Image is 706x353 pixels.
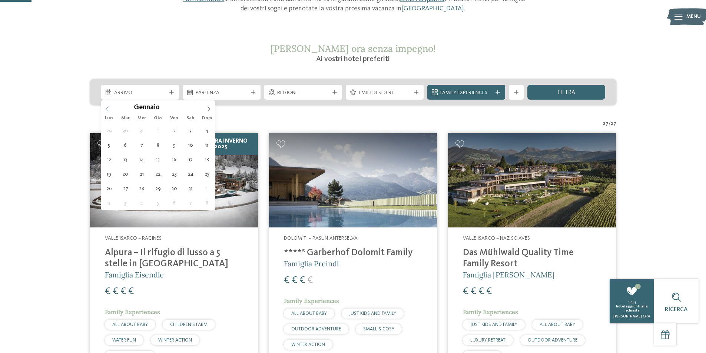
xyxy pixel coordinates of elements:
span: Dom [199,116,215,121]
span: Gennaio [134,104,160,111]
input: Year [160,103,184,111]
span: Gennaio 10, 2026 [183,138,198,152]
span: JUST KIDS AND FAMILY [470,322,517,327]
span: € [307,276,313,285]
span: € [284,276,289,285]
span: 1 [635,284,641,289]
span: Gennaio 28, 2026 [135,181,149,196]
span: Mar [117,116,133,121]
span: 27 [603,120,609,127]
span: Gennaio 13, 2026 [118,152,133,167]
span: Febbraio 5, 2026 [151,196,165,210]
span: € [478,287,484,296]
span: € [292,276,297,285]
span: Gennaio 15, 2026 [151,152,165,167]
span: Gennaio 18, 2026 [200,152,214,167]
span: Gennaio 30, 2026 [167,181,182,196]
span: Valle Isarco – Naz-Sciaves [463,236,530,241]
span: ALL ABOUT BABY [540,322,575,327]
span: JUST KIDS AND FAMILY [349,311,396,316]
span: Febbraio 1, 2026 [200,181,214,196]
span: [PERSON_NAME] ora [613,314,650,318]
span: Famiglia Preindl [284,259,339,268]
h4: Das Mühlwald Quality Time Family Resort [463,247,601,270]
span: Febbraio 3, 2026 [118,196,133,210]
span: Ai vostri hotel preferiti [316,56,390,63]
span: € [120,287,126,296]
span: WATER FUN [112,338,136,343]
span: Gio [150,116,166,121]
span: I miei desideri [359,89,411,97]
span: Gennaio 31, 2026 [183,181,198,196]
span: Dicembre 29, 2025 [102,123,116,138]
span: 27 [611,120,616,127]
span: Gennaio 26, 2026 [102,181,116,196]
span: Gennaio 23, 2026 [167,167,182,181]
span: Gennaio 29, 2026 [151,181,165,196]
span: OUTDOOR ADVENTURE [528,338,577,343]
span: Family Experiences [105,308,160,316]
span: Febbraio 4, 2026 [135,196,149,210]
span: € [463,287,468,296]
span: Gennaio 5, 2026 [102,138,116,152]
a: [GEOGRAPHIC_DATA] [401,5,464,12]
span: Gennaio 19, 2026 [102,167,116,181]
span: Gennaio 8, 2026 [151,138,165,152]
span: Family Experiences [463,308,518,316]
span: Valle Isarco – Racines [105,236,162,241]
span: / [609,120,611,127]
span: Family Experiences [440,89,492,97]
span: Gennaio 9, 2026 [167,138,182,152]
span: di [630,300,634,304]
span: Gennaio 4, 2026 [200,123,214,138]
img: Cercate un hotel per famiglie? Qui troverete solo i migliori! [269,133,437,227]
span: filtra [557,90,575,96]
span: Gennaio 7, 2026 [135,138,149,152]
span: 1 [628,300,630,304]
span: Partenza [196,89,248,97]
span: WINTER ACTION [291,342,325,347]
span: Gennaio 2, 2026 [167,123,182,138]
span: 5 [634,300,636,304]
span: Dicembre 31, 2025 [135,123,149,138]
span: ALL ABOUT BABY [112,322,148,327]
span: LUXURY RETREAT [470,338,506,343]
span: Regione [277,89,329,97]
span: Gennaio 11, 2026 [200,138,214,152]
span: Gennaio 16, 2026 [167,152,182,167]
span: WINTER ACTION [158,338,192,343]
span: Gennaio 21, 2026 [135,167,149,181]
span: € [471,287,476,296]
span: € [113,287,118,296]
span: Gennaio 14, 2026 [135,152,149,167]
span: Sab [182,116,199,121]
h4: ****ˢ Garberhof Dolomit Family [284,247,422,259]
span: Famiglia [PERSON_NAME] [463,270,554,279]
span: Gennaio 22, 2026 [151,167,165,181]
span: SMALL & COSY [363,327,394,332]
span: CHILDREN’S FARM [170,322,208,327]
span: Febbraio 2, 2026 [102,196,116,210]
span: OUTDOOR ADVENTURE [291,327,341,332]
img: Cercate un hotel per famiglie? Qui troverete solo i migliori! [90,133,258,227]
span: Famiglia Eisendle [105,270,164,279]
span: Gennaio 1, 2026 [151,123,165,138]
span: € [486,287,492,296]
span: Gennaio 20, 2026 [118,167,133,181]
span: Febbraio 7, 2026 [183,196,198,210]
span: Mer [133,116,150,121]
h4: Alpura – Il rifugio di lusso a 5 stelle in [GEOGRAPHIC_DATA] [105,247,243,270]
span: Gennaio 3, 2026 [183,123,198,138]
span: Gennaio 6, 2026 [118,138,133,152]
span: € [128,287,134,296]
span: Febbraio 6, 2026 [167,196,182,210]
span: Gennaio 24, 2026 [183,167,198,181]
span: Gennaio 27, 2026 [118,181,133,196]
span: hotel aggiunti alla richiesta [616,304,648,312]
a: 1 1 di 5 hotel aggiunti alla richiesta [PERSON_NAME] ora [610,279,654,323]
span: Gennaio 25, 2026 [200,167,214,181]
span: Family Experiences [284,297,339,304]
span: Lun [101,116,117,121]
span: € [105,287,110,296]
img: Cercate un hotel per famiglie? Qui troverete solo i migliori! [448,133,616,227]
